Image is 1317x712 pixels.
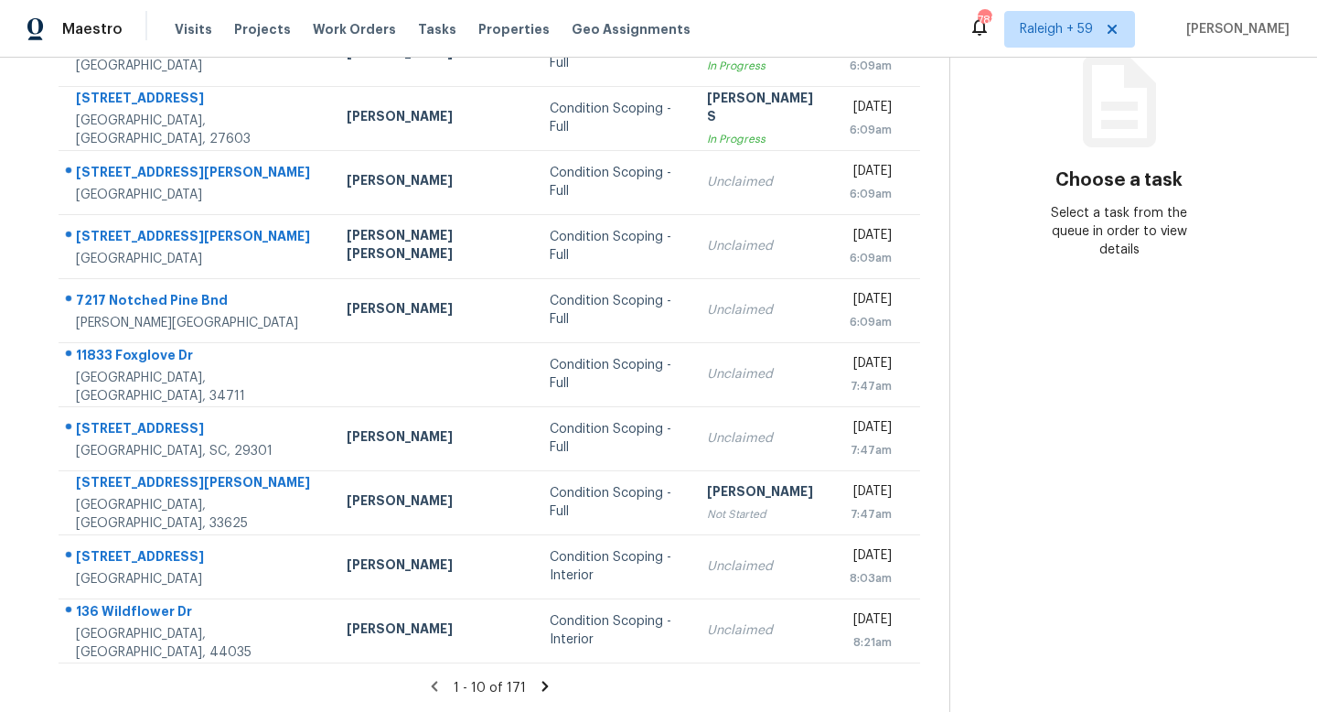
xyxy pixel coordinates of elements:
[707,173,820,191] div: Unclaimed
[76,227,317,250] div: [STREET_ADDRESS][PERSON_NAME]
[850,226,892,249] div: [DATE]
[978,11,990,29] div: 788
[76,163,317,186] div: [STREET_ADDRESS][PERSON_NAME]
[707,429,820,448] div: Unclaimed
[76,473,317,496] div: [STREET_ADDRESS][PERSON_NAME]
[418,23,456,36] span: Tasks
[76,419,317,442] div: [STREET_ADDRESS]
[707,557,820,576] div: Unclaimed
[850,505,892,523] div: 7:47am
[550,164,678,200] div: Condition Scoping - Full
[707,89,820,130] div: [PERSON_NAME] S
[850,482,892,505] div: [DATE]
[62,20,123,38] span: Maestro
[850,610,892,633] div: [DATE]
[76,570,317,588] div: [GEOGRAPHIC_DATA]
[347,226,520,267] div: [PERSON_NAME] [PERSON_NAME]
[1179,20,1290,38] span: [PERSON_NAME]
[347,171,520,194] div: [PERSON_NAME]
[76,250,317,268] div: [GEOGRAPHIC_DATA]
[850,290,892,313] div: [DATE]
[1020,20,1093,38] span: Raleigh + 59
[347,556,520,578] div: [PERSON_NAME]
[76,602,317,625] div: 136 Wildflower Dr
[76,314,317,332] div: [PERSON_NAME][GEOGRAPHIC_DATA]
[707,621,820,640] div: Unclaimed
[76,186,317,204] div: [GEOGRAPHIC_DATA]
[175,20,212,38] span: Visits
[707,237,820,255] div: Unclaimed
[76,369,317,405] div: [GEOGRAPHIC_DATA], [GEOGRAPHIC_DATA], 34711
[707,130,820,148] div: In Progress
[550,228,678,264] div: Condition Scoping - Full
[850,162,892,185] div: [DATE]
[550,548,678,585] div: Condition Scoping - Interior
[76,112,317,148] div: [GEOGRAPHIC_DATA], [GEOGRAPHIC_DATA], 27603
[850,418,892,441] div: [DATE]
[76,89,317,112] div: [STREET_ADDRESS]
[76,496,317,533] div: [GEOGRAPHIC_DATA], [GEOGRAPHIC_DATA], 33625
[850,313,892,331] div: 6:09am
[850,546,892,569] div: [DATE]
[707,365,820,383] div: Unclaimed
[850,121,892,139] div: 6:09am
[850,354,892,377] div: [DATE]
[478,20,550,38] span: Properties
[850,569,892,588] div: 8:03am
[76,547,317,570] div: [STREET_ADDRESS]
[1034,204,1204,259] div: Select a task from the queue in order to view details
[76,57,317,75] div: [GEOGRAPHIC_DATA]
[850,57,892,75] div: 6:09am
[572,20,691,38] span: Geo Assignments
[76,442,317,460] div: [GEOGRAPHIC_DATA], SC, 29301
[850,377,892,395] div: 7:47am
[550,356,678,393] div: Condition Scoping - Full
[707,57,820,75] div: In Progress
[707,482,820,505] div: [PERSON_NAME]
[76,346,317,369] div: 11833 Foxglove Dr
[850,633,892,652] div: 8:21am
[347,107,520,130] div: [PERSON_NAME]
[550,484,678,521] div: Condition Scoping - Full
[313,20,396,38] span: Work Orders
[850,98,892,121] div: [DATE]
[454,682,526,695] span: 1 - 10 of 171
[550,420,678,457] div: Condition Scoping - Full
[850,249,892,267] div: 6:09am
[76,291,317,314] div: 7217 Notched Pine Bnd
[76,625,317,662] div: [GEOGRAPHIC_DATA], [GEOGRAPHIC_DATA], 44035
[707,301,820,319] div: Unclaimed
[347,491,520,514] div: [PERSON_NAME]
[347,620,520,642] div: [PERSON_NAME]
[234,20,291,38] span: Projects
[707,505,820,523] div: Not Started
[850,441,892,459] div: 7:47am
[550,292,678,329] div: Condition Scoping - Full
[347,427,520,450] div: [PERSON_NAME]
[850,185,892,203] div: 6:09am
[550,100,678,136] div: Condition Scoping - Full
[1055,171,1183,189] h3: Choose a task
[347,299,520,322] div: [PERSON_NAME]
[550,612,678,649] div: Condition Scoping - Interior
